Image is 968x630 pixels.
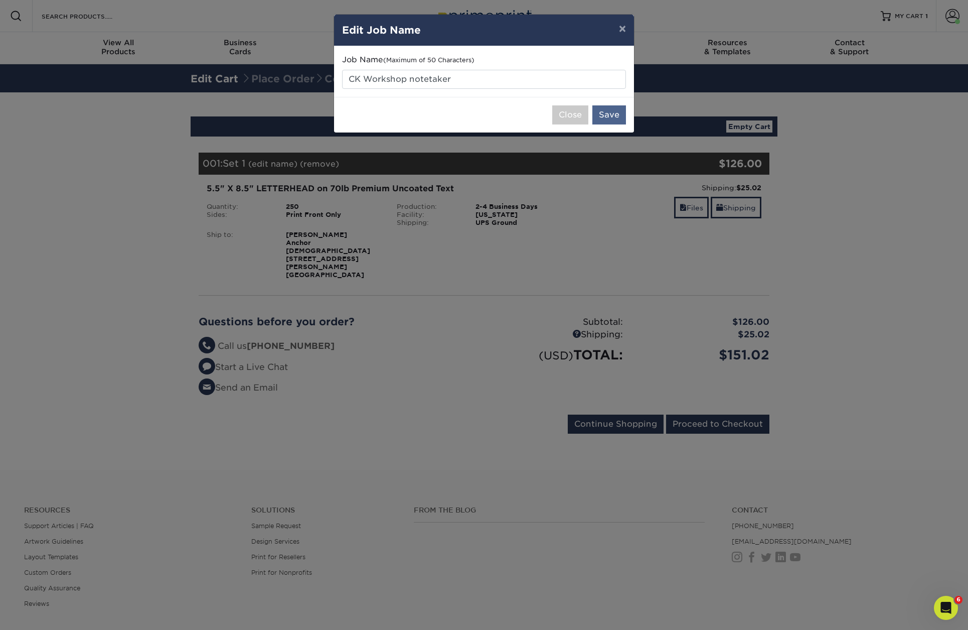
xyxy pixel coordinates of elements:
button: Save [592,105,626,124]
span: 6 [954,596,962,604]
h4: Edit Job Name [342,23,626,38]
label: Job Name [342,54,474,66]
iframe: Intercom live chat [934,596,958,620]
button: Close [552,105,588,124]
button: × [611,15,634,43]
input: Descriptive Name [342,70,626,89]
small: (Maximum of 50 Characters) [383,56,474,64]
